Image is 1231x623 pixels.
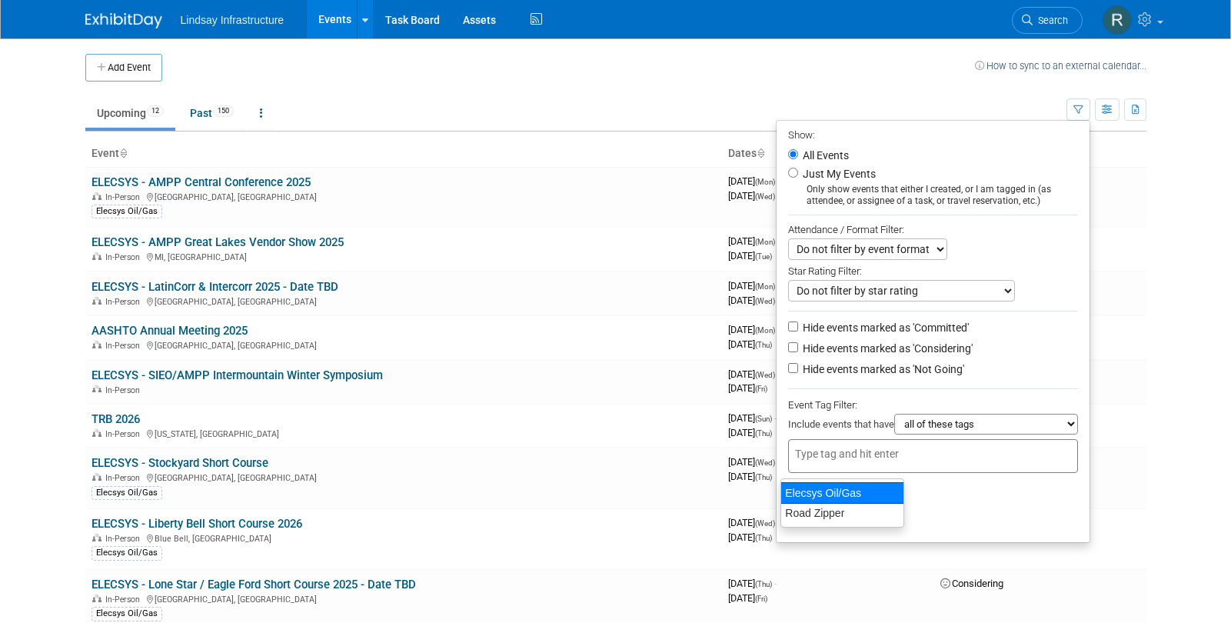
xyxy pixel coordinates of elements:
span: [DATE] [728,592,767,604]
span: [DATE] [728,578,777,589]
div: [US_STATE], [GEOGRAPHIC_DATA] [91,427,716,439]
label: Hide events marked as 'Considering' [800,341,973,356]
img: In-Person Event [92,595,101,602]
span: (Mon) [755,238,775,246]
img: Ryan Wilcox [1103,5,1132,35]
span: [DATE] [728,235,780,247]
div: [GEOGRAPHIC_DATA], [GEOGRAPHIC_DATA] [91,338,716,351]
span: Lindsay Infrastructure [181,14,284,26]
div: Only show events that either I created, or I am tagged in (as attendee, or assignee of a task, or... [788,184,1078,207]
div: Road Zipper [781,503,903,523]
a: Sort by Event Name [119,147,127,159]
div: Attendance / Format Filter: [788,221,1078,238]
button: Add Event [85,54,162,82]
a: ELECSYS - Lone Star / Eagle Ford Short Course 2025 - Date TBD [91,578,416,591]
span: - [774,578,777,589]
img: In-Person Event [92,473,101,481]
span: [DATE] [728,456,780,468]
span: [DATE] [728,190,775,202]
span: [DATE] [728,517,780,528]
span: [DATE] [728,382,767,394]
img: In-Person Event [92,341,101,348]
span: (Wed) [755,192,775,201]
img: In-Person Event [92,192,101,200]
div: Star Rating Filter: [788,260,1078,280]
span: [DATE] [728,295,775,306]
span: (Thu) [755,580,772,588]
label: Hide events marked as 'Committed' [800,320,969,335]
div: Elecsys Oil/Gas [91,205,162,218]
a: Upcoming12 [85,98,175,128]
a: How to sync to an external calendar... [975,60,1146,72]
img: In-Person Event [92,297,101,305]
a: AASHTO Annual Meeting 2025 [91,324,248,338]
div: [GEOGRAPHIC_DATA], [GEOGRAPHIC_DATA] [91,295,716,307]
span: In-Person [105,595,145,605]
div: Elecsys Oil/Gas [91,486,162,500]
div: Show: [788,125,1078,144]
span: 150 [213,105,234,117]
span: Considering [940,578,1003,589]
span: [DATE] [728,531,772,543]
a: ELECSYS - LatinCorr & Intercorr 2025 - Date TBD [91,280,338,294]
span: - [774,412,777,424]
a: ELECSYS - AMPP Great Lakes Vendor Show 2025 [91,235,344,249]
a: TRB 2026 [91,412,140,426]
label: Hide events marked as 'Not Going' [800,361,964,377]
span: (Fri) [755,385,767,393]
span: [DATE] [728,338,772,350]
span: [DATE] [728,412,777,424]
span: (Mon) [755,178,775,186]
a: Sort by Start Date [757,147,764,159]
div: Elecsys Oil/Gas [780,482,904,504]
th: Dates [722,141,934,167]
span: (Tue) [755,252,772,261]
span: (Sun) [755,415,772,423]
span: In-Person [105,534,145,544]
span: In-Person [105,429,145,439]
span: (Thu) [755,534,772,542]
a: ELECSYS - AMPP Central Conference 2025 [91,175,311,189]
span: (Thu) [755,429,772,438]
div: [GEOGRAPHIC_DATA], [GEOGRAPHIC_DATA] [91,190,716,202]
span: [DATE] [728,471,772,482]
label: All Events [800,150,849,161]
span: [DATE] [728,250,772,262]
img: ExhibitDay [85,13,162,28]
img: In-Person Event [92,252,101,260]
span: (Fri) [755,595,767,603]
span: In-Person [105,341,145,351]
a: ELECSYS - SIEO/AMPP Intermountain Winter Symposium [91,368,383,382]
span: [DATE] [728,280,780,292]
span: [DATE] [728,324,780,335]
a: Search [1012,7,1083,34]
span: [DATE] [728,175,780,187]
span: [DATE] [728,427,772,438]
span: (Mon) [755,282,775,291]
img: In-Person Event [92,429,101,437]
span: Search [1033,15,1068,26]
img: In-Person Event [92,534,101,541]
div: Elecsys Oil/Gas [91,607,162,621]
span: (Wed) [755,519,775,528]
span: (Wed) [755,458,775,467]
div: [GEOGRAPHIC_DATA], [GEOGRAPHIC_DATA] [91,592,716,605]
span: [DATE] [728,368,780,380]
th: Event [85,141,722,167]
div: Blue Bell, [GEOGRAPHIC_DATA] [91,531,716,544]
a: Past150 [178,98,245,128]
div: Elecsys Oil/Gas [91,546,162,560]
span: (Wed) [755,297,775,305]
span: (Thu) [755,341,772,349]
div: Event Tag Filter: [788,396,1078,414]
span: In-Person [105,252,145,262]
span: In-Person [105,192,145,202]
a: ELECSYS - Liberty Bell Short Course 2026 [91,517,302,531]
div: [GEOGRAPHIC_DATA], [GEOGRAPHIC_DATA] [91,471,716,483]
span: (Mon) [755,326,775,335]
div: MI, [GEOGRAPHIC_DATA] [91,250,716,262]
span: In-Person [105,473,145,483]
span: In-Person [105,297,145,307]
a: ELECSYS - Stockyard Short Course [91,456,268,470]
div: Include events that have [788,414,1078,439]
